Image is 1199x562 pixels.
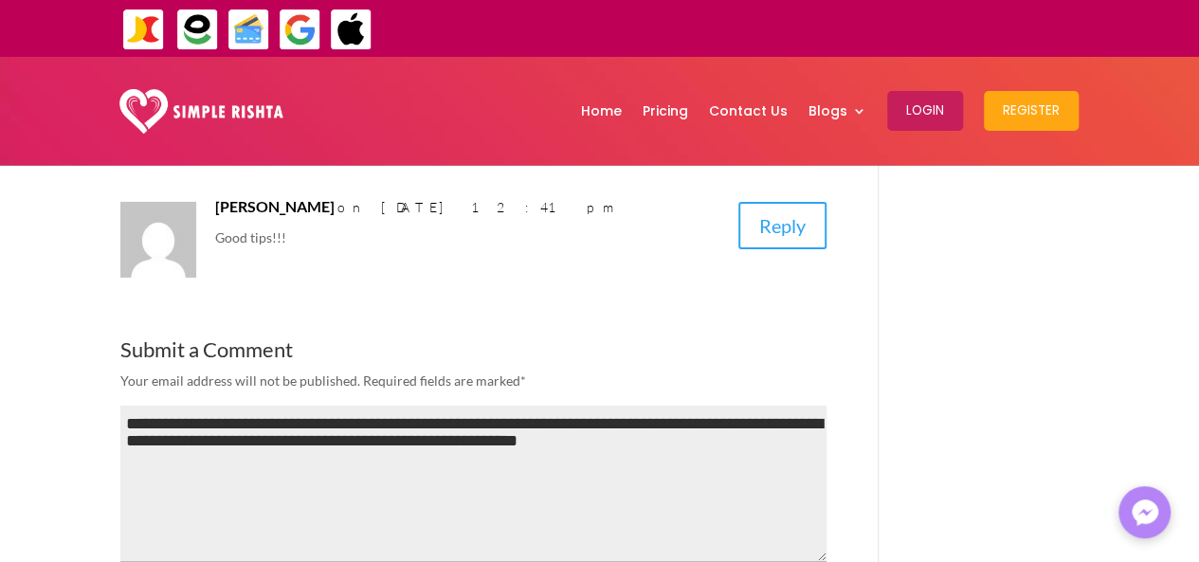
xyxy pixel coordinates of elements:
img: Ali Raza [120,202,196,278]
p: Good tips!!! [215,227,722,249]
a: Blogs [808,62,866,160]
img: Messenger [1126,494,1164,532]
span: [PERSON_NAME] [215,195,335,218]
span: Required fields are marked [363,372,526,389]
span: Submit a Comment [120,336,293,362]
img: JazzCash-icon [122,9,165,51]
a: Reply to Ali Raza [738,202,827,249]
span: Your email address will not be published. [120,372,360,389]
button: Login [887,91,963,131]
img: Credit Cards [227,9,270,51]
a: Login [887,62,963,160]
img: ApplePay-icon [330,9,372,51]
img: GooglePay-icon [279,9,321,51]
a: Home [581,62,622,160]
a: Pricing [643,62,688,160]
button: Register [984,91,1079,131]
span: on [DATE] 12:41 pm [337,199,628,215]
img: EasyPaisa-icon [176,9,219,51]
a: Register [984,62,1079,160]
a: Contact Us [709,62,788,160]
